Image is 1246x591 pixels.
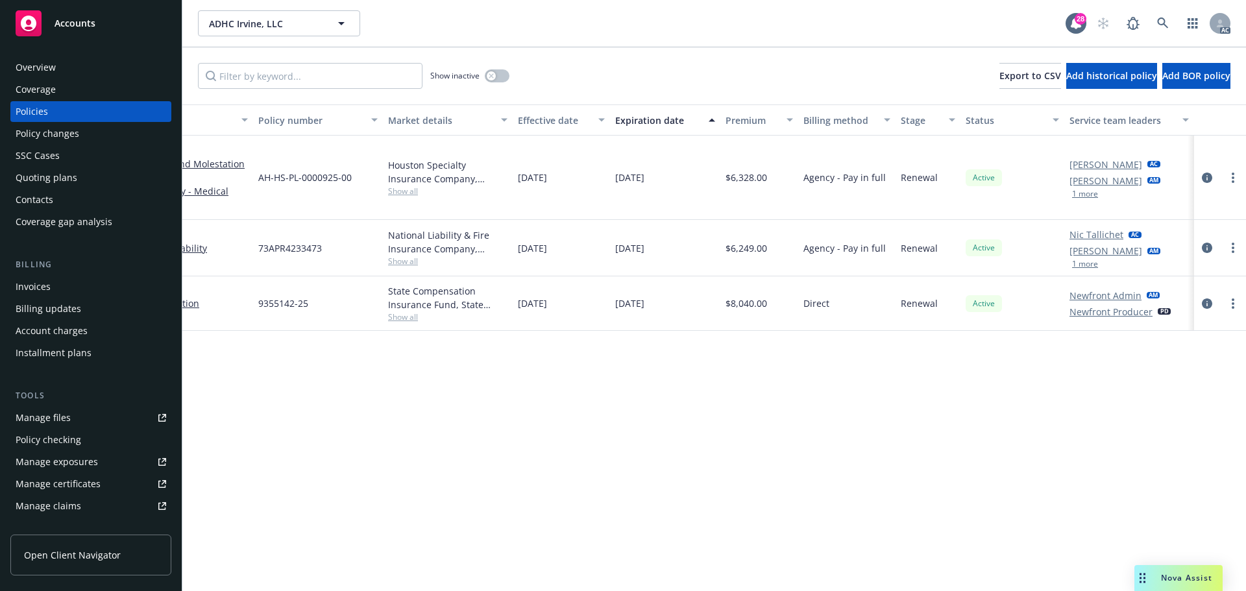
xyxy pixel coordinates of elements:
[1150,10,1176,36] a: Search
[258,114,363,127] div: Policy number
[513,104,610,136] button: Effective date
[388,256,507,267] span: Show all
[615,171,644,184] span: [DATE]
[615,241,644,255] span: [DATE]
[999,63,1061,89] button: Export to CSV
[1161,572,1212,583] span: Nova Assist
[10,167,171,188] a: Quoting plans
[999,69,1061,82] span: Export to CSV
[16,298,81,319] div: Billing updates
[10,79,171,100] a: Coverage
[726,114,779,127] div: Premium
[16,79,56,100] div: Coverage
[10,320,171,341] a: Account charges
[1199,296,1215,311] a: circleInformation
[16,429,81,450] div: Policy checking
[1134,565,1223,591] button: Nova Assist
[960,104,1064,136] button: Status
[10,101,171,122] a: Policies
[388,186,507,197] span: Show all
[518,296,547,310] span: [DATE]
[1225,170,1241,186] a: more
[1069,174,1142,187] a: [PERSON_NAME]
[1199,240,1215,256] a: circleInformation
[16,320,88,341] div: Account charges
[1066,69,1157,82] span: Add historical policy
[253,104,383,136] button: Policy number
[10,343,171,363] a: Installment plans
[901,171,938,184] span: Renewal
[1064,104,1194,136] button: Service team leaders
[1090,10,1116,36] a: Start snowing
[726,171,767,184] span: $6,328.00
[10,452,171,472] a: Manage exposures
[971,298,997,309] span: Active
[1069,228,1123,241] a: Nic Tallichet
[198,10,360,36] button: ADHC Irvine, LLC
[1072,260,1098,268] button: 1 more
[16,145,60,166] div: SSC Cases
[16,123,79,144] div: Policy changes
[966,114,1045,127] div: Status
[10,57,171,78] a: Overview
[518,241,547,255] span: [DATE]
[901,296,938,310] span: Renewal
[901,114,941,127] div: Stage
[1069,305,1153,319] a: Newfront Producer
[1069,158,1142,171] a: [PERSON_NAME]
[896,104,960,136] button: Stage
[803,296,829,310] span: Direct
[16,167,77,188] div: Quoting plans
[1180,10,1206,36] a: Switch app
[16,474,101,494] div: Manage certificates
[1225,296,1241,311] a: more
[803,114,876,127] div: Billing method
[16,189,53,210] div: Contacts
[726,296,767,310] span: $8,040.00
[1072,190,1098,198] button: 1 more
[10,474,171,494] a: Manage certificates
[1066,63,1157,89] button: Add historical policy
[518,114,591,127] div: Effective date
[971,242,997,254] span: Active
[10,389,171,402] div: Tools
[10,123,171,144] a: Policy changes
[16,518,77,538] div: Manage BORs
[10,189,171,210] a: Contacts
[258,296,308,310] span: 9355142-25
[16,407,71,428] div: Manage files
[209,17,321,30] span: ADHC Irvine, LLC
[803,171,886,184] span: Agency - Pay in full
[10,429,171,450] a: Policy checking
[16,276,51,297] div: Invoices
[16,343,92,363] div: Installment plans
[10,211,171,232] a: Coverage gap analysis
[10,258,171,271] div: Billing
[10,145,171,166] a: SSC Cases
[803,241,886,255] span: Agency - Pay in full
[388,114,493,127] div: Market details
[971,172,997,184] span: Active
[10,407,171,428] a: Manage files
[1134,565,1151,591] div: Drag to move
[10,518,171,538] a: Manage BORs
[430,70,480,81] span: Show inactive
[1120,10,1146,36] a: Report a Bug
[1162,63,1230,89] button: Add BOR policy
[1069,114,1175,127] div: Service team leaders
[10,276,171,297] a: Invoices
[388,158,507,186] div: Houston Specialty Insurance Company, Houston Specialty Insurance Company, RT Specialty Insurance ...
[258,171,352,184] span: AH-HS-PL-0000925-00
[383,104,513,136] button: Market details
[24,548,121,562] span: Open Client Navigator
[55,18,95,29] span: Accounts
[258,241,322,255] span: 73APR4233473
[518,171,547,184] span: [DATE]
[1075,13,1086,25] div: 28
[10,496,171,516] a: Manage claims
[1199,170,1215,186] a: circleInformation
[388,284,507,311] div: State Compensation Insurance Fund, State Compensation Insurance Fund (SCIF)
[1069,244,1142,258] a: [PERSON_NAME]
[615,296,644,310] span: [DATE]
